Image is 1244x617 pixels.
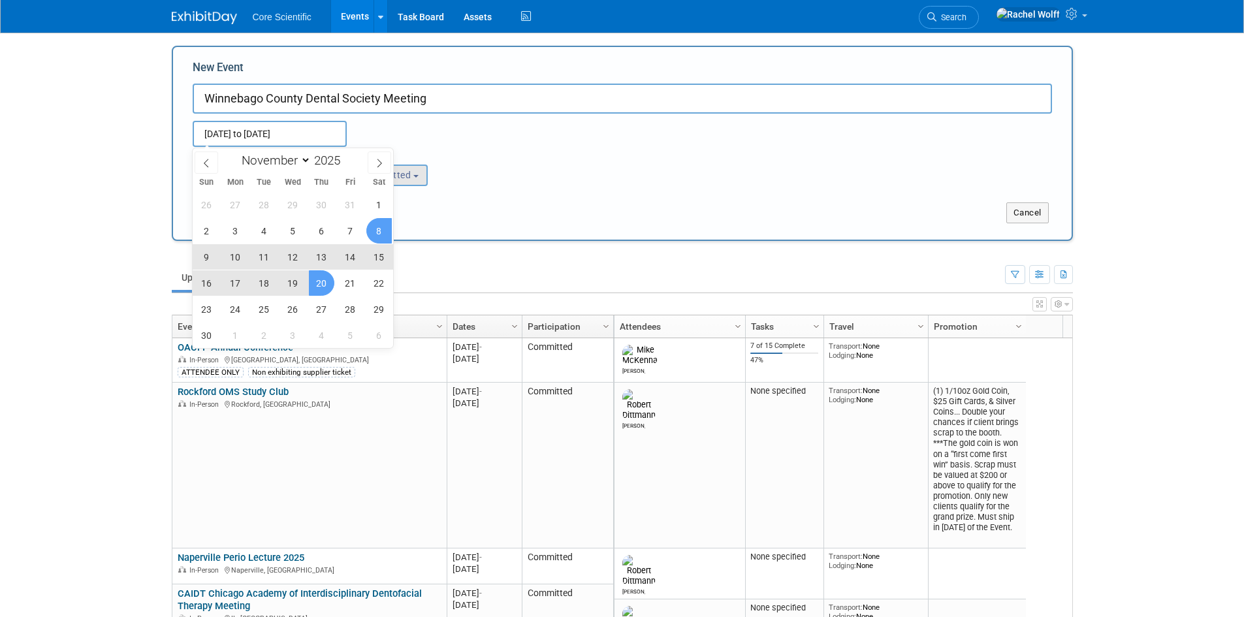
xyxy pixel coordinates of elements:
[307,178,336,187] span: Thu
[309,218,334,244] span: November 6, 2025
[453,315,513,338] a: Dates
[248,367,355,377] div: Non exhibiting supplier ticket
[509,321,520,332] span: Column Settings
[223,244,248,270] span: November 10, 2025
[528,315,605,338] a: Participation
[338,323,363,348] span: December 5, 2025
[434,321,445,332] span: Column Settings
[453,353,516,364] div: [DATE]
[366,192,392,217] span: November 1, 2025
[1012,315,1026,335] a: Column Settings
[829,341,863,351] span: Transport:
[622,366,645,374] div: Mike McKenna
[193,178,221,187] span: Sun
[280,270,306,296] span: November 19, 2025
[928,383,1026,548] td: (1) 1/10oz Gold Coin, $25 Gift Cards, & Silver Coins... Double your chances if client brings scra...
[750,552,818,562] div: None specified
[178,588,422,612] a: CAIDT Chicago Academy of Interdisciplinary Dentofacial Therapy Meeting
[189,356,223,364] span: In-Person
[750,356,818,365] div: 47%
[936,12,966,22] span: Search
[253,12,311,22] span: Core Scientific
[309,270,334,296] span: November 20, 2025
[622,420,645,429] div: Robert Dittmann
[178,566,186,573] img: In-Person Event
[338,244,363,270] span: November 14, 2025
[194,323,219,348] span: November 30, 2025
[829,351,856,360] span: Lodging:
[280,218,306,244] span: November 5, 2025
[366,218,392,244] span: November 8, 2025
[194,296,219,322] span: November 23, 2025
[622,586,645,595] div: Robert Dittmann
[507,315,522,335] a: Column Settings
[280,244,306,270] span: November 12, 2025
[453,588,516,599] div: [DATE]
[309,192,334,217] span: October 30, 2025
[453,563,516,575] div: [DATE]
[178,552,304,563] a: Naperville Perio Lecture 2025
[479,387,482,396] span: -
[829,395,856,404] span: Lodging:
[178,367,244,377] div: ATTENDEE ONLY
[280,192,306,217] span: October 29, 2025
[479,342,482,352] span: -
[829,603,863,612] span: Transport:
[750,386,818,396] div: None specified
[522,338,613,383] td: Committed
[453,386,516,397] div: [DATE]
[522,548,613,584] td: Committed
[996,7,1061,22] img: Rachel Wolff
[829,552,923,571] div: None None
[251,218,277,244] span: November 4, 2025
[829,552,863,561] span: Transport:
[453,398,516,409] div: [DATE]
[338,192,363,217] span: October 31, 2025
[223,323,248,348] span: December 1, 2025
[194,192,219,217] span: October 26, 2025
[178,386,289,398] a: Rockford OMS Study Club
[811,321,821,332] span: Column Settings
[829,341,923,360] div: None None
[309,244,334,270] span: November 13, 2025
[178,354,441,365] div: [GEOGRAPHIC_DATA], [GEOGRAPHIC_DATA]
[453,341,516,353] div: [DATE]
[280,323,306,348] span: December 3, 2025
[599,315,613,335] a: Column Settings
[193,60,244,80] label: New Event
[223,192,248,217] span: October 27, 2025
[251,244,277,270] span: November 11, 2025
[251,296,277,322] span: November 25, 2025
[178,398,441,409] div: Rockford, [GEOGRAPHIC_DATA]
[620,315,737,338] a: Attendees
[366,244,392,270] span: November 15, 2025
[223,270,248,296] span: November 17, 2025
[934,315,1017,338] a: Promotion
[178,315,438,338] a: Event
[731,315,745,335] a: Column Settings
[339,147,466,164] div: Participation:
[479,588,482,598] span: -
[223,296,248,322] span: November 24, 2025
[750,603,818,613] div: None specified
[194,244,219,270] span: November 9, 2025
[750,341,818,351] div: 7 of 15 Complete
[601,321,611,332] span: Column Settings
[221,178,249,187] span: Mon
[311,153,350,168] input: Year
[809,315,823,335] a: Column Settings
[251,192,277,217] span: October 28, 2025
[193,84,1052,114] input: Name of Trade Show / Conference
[829,561,856,570] span: Lodging:
[309,323,334,348] span: December 4, 2025
[338,218,363,244] span: November 7, 2025
[193,121,347,147] input: Start Date - End Date
[479,552,482,562] span: -
[622,345,658,366] img: Mike McKenna
[366,270,392,296] span: November 22, 2025
[522,383,613,548] td: Committed
[309,296,334,322] span: November 27, 2025
[751,315,815,338] a: Tasks
[829,315,919,338] a: Travel
[194,270,219,296] span: November 16, 2025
